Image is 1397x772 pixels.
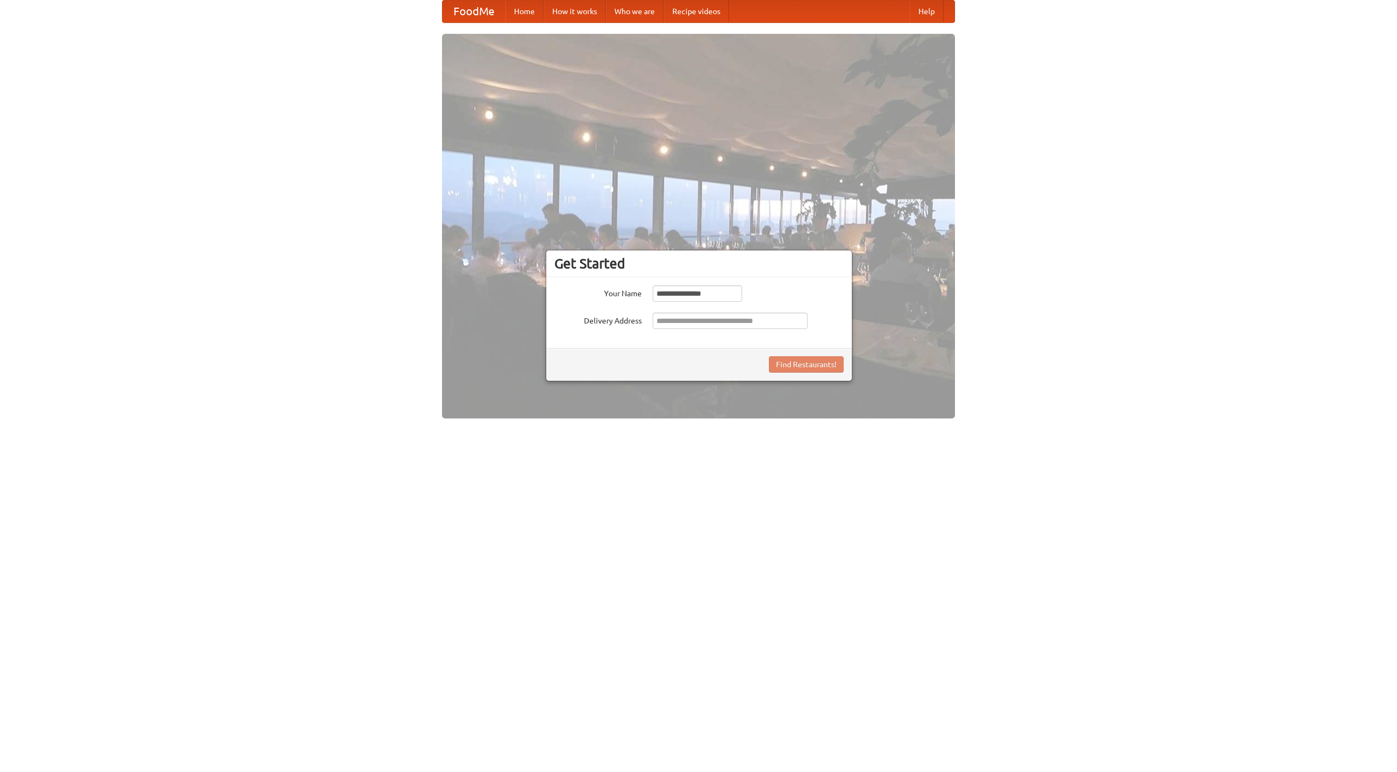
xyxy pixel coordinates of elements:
h3: Get Started [554,255,844,272]
label: Your Name [554,285,642,299]
button: Find Restaurants! [769,356,844,373]
a: Help [910,1,944,22]
a: Who we are [606,1,664,22]
a: How it works [544,1,606,22]
a: Recipe videos [664,1,729,22]
a: FoodMe [443,1,505,22]
a: Home [505,1,544,22]
label: Delivery Address [554,313,642,326]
